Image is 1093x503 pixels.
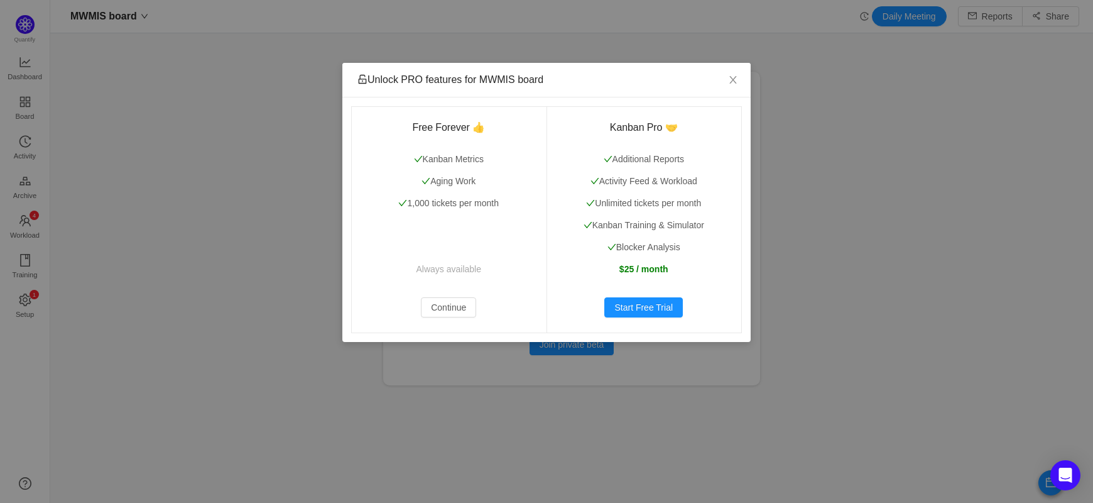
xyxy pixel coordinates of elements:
[607,243,616,251] i: icon: check
[715,63,751,98] button: Close
[728,75,738,85] i: icon: close
[619,264,668,274] strong: $25 / month
[366,263,531,276] p: Always available
[366,121,531,134] h3: Free Forever 👍
[562,219,727,232] p: Kanban Training & Simulator
[366,175,531,188] p: Aging Work
[586,199,595,207] i: icon: check
[414,155,423,163] i: icon: check
[590,177,599,185] i: icon: check
[421,297,476,318] button: Continue
[562,241,727,254] p: Blocker Analysis
[584,221,592,229] i: icon: check
[357,74,367,84] i: icon: unlock
[421,177,430,185] i: icon: check
[562,175,727,188] p: Activity Feed & Workload
[562,153,727,166] p: Additional Reports
[1050,460,1080,490] div: Open Intercom Messenger
[604,155,612,163] i: icon: check
[562,197,727,210] p: Unlimited tickets per month
[604,297,683,318] button: Start Free Trial
[366,153,531,166] p: Kanban Metrics
[357,74,543,85] span: Unlock PRO features for MWMIS board
[398,199,407,207] i: icon: check
[398,198,499,208] span: 1,000 tickets per month
[562,121,727,134] h3: Kanban Pro 🤝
